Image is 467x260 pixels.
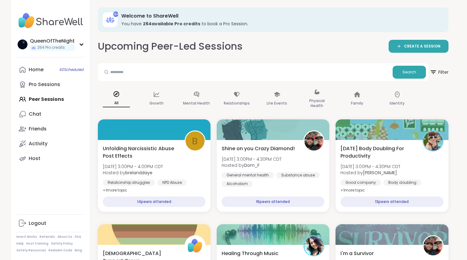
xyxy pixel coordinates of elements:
p: Mental Health [183,100,210,107]
div: QueenOfTheNight [30,38,75,44]
a: Pro Sessions [16,77,85,92]
p: Family [351,100,363,107]
div: Home [29,66,44,73]
a: Home40Scheduled [16,62,85,77]
span: Search [402,69,416,75]
p: Physical Health [303,97,331,109]
a: Blog [75,248,82,253]
span: [DATE] Body Doubling For Productivity [340,145,415,160]
span: Shine on you Crazy Diamond! [222,145,295,152]
a: Chat [16,107,85,122]
a: Redeem Code [48,248,72,253]
div: Host [29,155,40,162]
span: I'm a Survivor [340,250,374,257]
div: Alcoholism [222,181,253,187]
p: Life Events [267,100,287,107]
div: Chat [29,111,41,118]
span: Hosted by [103,170,163,176]
div: Logout [29,220,46,227]
a: Friends [16,122,85,136]
div: 16 peers attended [222,196,324,207]
div: Pro Sessions [29,81,60,88]
a: Host Training [26,241,48,246]
div: Substance abuse [276,172,320,178]
div: Friends [29,126,47,132]
a: How It Works [16,235,37,239]
img: ShareWell Nav Logo [16,10,85,31]
p: All [103,99,130,107]
img: QueenOfTheNight [18,39,27,49]
h3: Welcome to ShareWell [121,13,440,19]
div: NPD Abuse [157,180,187,186]
a: About Us [57,235,72,239]
div: General mental health [222,172,274,178]
span: [DATE] 3:00PM - 4:00PM CDT [103,163,163,170]
a: FAQ [75,235,81,239]
span: 40 Scheduled [59,67,84,72]
img: Dom_F [304,131,323,151]
span: CREATE A SESSION [404,44,440,49]
span: [DATE] 3:00PM - 4:30PM CDT [222,156,281,162]
div: Activity [29,140,48,147]
a: Logout [16,216,85,231]
b: brelanddaye [125,170,152,176]
a: Help [16,241,24,246]
span: Filter [430,65,448,80]
b: Dom_F [244,162,260,168]
div: 13 peers attended [340,196,443,207]
a: Host [16,151,85,166]
button: Search [393,66,426,79]
button: Filter [430,63,448,81]
a: CREATE A SESSION [389,40,448,53]
span: 264 Pro credits [37,45,65,50]
div: Good company [340,180,381,186]
div: 14 peers attended [103,196,206,207]
div: 264 [113,11,119,17]
h3: You have to book a Pro Session. [121,21,440,27]
p: Relationships [224,100,250,107]
span: Healing Through Music [222,250,278,257]
b: 264 available Pro credit s [143,21,200,27]
h2: Upcoming Peer-Led Sessions [98,39,243,53]
div: Body doubling [383,180,421,186]
img: Dom_F [423,236,443,255]
b: [PERSON_NAME] [363,170,397,176]
a: Safety Policy [51,241,73,246]
span: Hosted by [340,170,400,176]
span: [DATE] 3:00PM - 4:30PM CDT [340,163,400,170]
span: b [192,134,198,148]
span: Unfolding Narcissistic Abuse Post Effects [103,145,178,160]
a: Activity [16,136,85,151]
p: Identity [390,100,405,107]
p: Growth [149,100,164,107]
a: Safety Resources [16,248,46,253]
div: Relationship struggles [103,180,155,186]
span: Hosted by [222,162,281,168]
img: Sha777 [304,236,323,255]
img: Adrienne_QueenOfTheDawn [423,131,443,151]
img: ShareWell [186,236,205,255]
a: Referrals [40,235,55,239]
